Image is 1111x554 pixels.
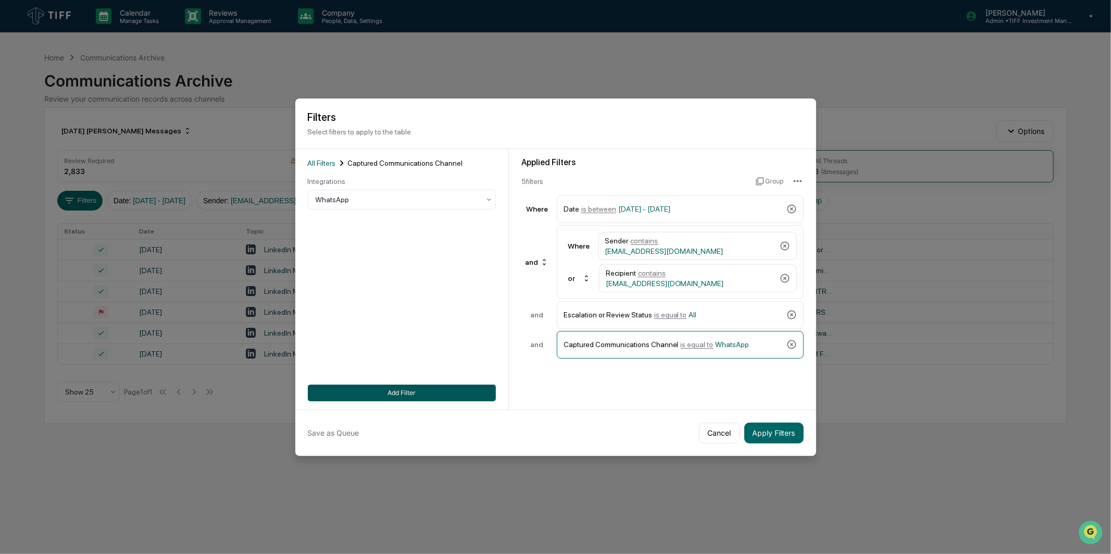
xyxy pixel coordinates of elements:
[581,205,616,213] span: is between
[21,151,66,162] span: Data Lookup
[654,311,687,319] span: is equal to
[638,269,666,277] span: contains
[521,205,553,213] div: Where
[10,22,190,39] p: How can we help?
[76,132,84,141] div: 🗄️
[605,247,723,255] span: [EMAIL_ADDRESS][DOMAIN_NAME]
[564,336,782,354] div: Captured Communications Channel
[6,147,70,166] a: 🔎Data Lookup
[606,279,724,288] span: [EMAIL_ADDRESS][DOMAIN_NAME]
[308,159,336,167] span: All Filters
[564,306,782,324] div: Escalation or Review Status
[716,340,750,349] span: WhatsApp
[689,311,697,319] span: All
[564,200,782,218] div: Date
[521,157,804,167] div: Applied Filters
[347,159,463,167] span: Captured Communications Channel
[35,80,171,90] div: Start new chat
[10,152,19,161] div: 🔎
[606,269,776,288] div: Recipient
[744,423,804,444] button: Apply Filters
[521,254,553,270] div: and
[564,270,595,287] div: or
[618,205,670,213] span: [DATE] - [DATE]
[308,423,359,444] button: Save as Queue
[35,90,132,99] div: We're available if you need us!
[104,177,126,184] span: Pylon
[521,177,748,186] div: 5 filter s
[521,311,553,319] div: and
[564,242,594,250] div: Where
[605,237,776,255] div: Sender
[631,237,658,245] span: contains
[177,83,190,95] button: Start new chat
[308,128,804,136] p: Select filters to apply to the table.
[308,177,496,186] div: Integrations
[10,80,29,99] img: 1746055101610-c473b297-6a78-478c-a979-82029cc54cd1
[73,176,126,184] a: Powered byPylon
[6,127,71,146] a: 🖐️Preclearance
[308,385,496,401] button: Add Filter
[681,340,714,349] span: is equal to
[756,173,783,190] button: Group
[699,423,740,444] button: Cancel
[521,340,553,349] div: and
[71,127,133,146] a: 🗄️Attestations
[10,132,19,141] div: 🖐️
[86,131,129,142] span: Attestations
[308,111,804,124] h2: Filters
[21,131,67,142] span: Preclearance
[1078,520,1106,548] iframe: Open customer support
